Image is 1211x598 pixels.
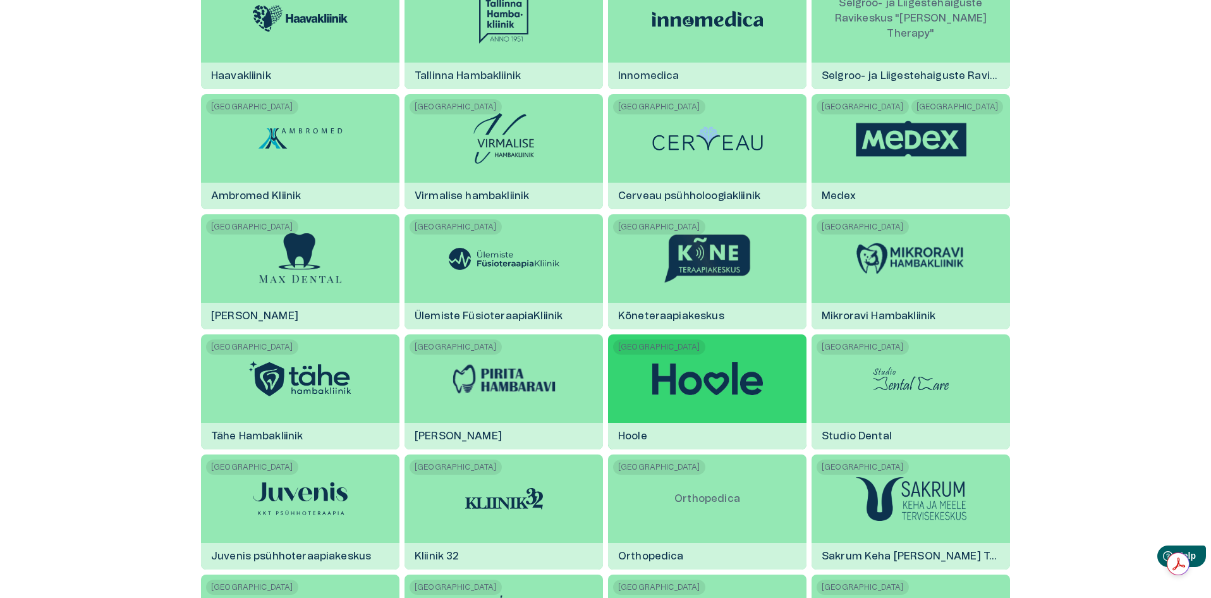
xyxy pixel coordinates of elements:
a: [GEOGRAPHIC_DATA]Kliinik 32 logoKliinik 32 [405,455,603,570]
img: Hoole logo [652,362,763,395]
span: [GEOGRAPHIC_DATA] [817,460,909,475]
h6: Medex [812,179,866,213]
span: [GEOGRAPHIC_DATA] [206,580,298,595]
span: [GEOGRAPHIC_DATA] [817,339,909,355]
span: [GEOGRAPHIC_DATA] [817,580,909,595]
a: [GEOGRAPHIC_DATA]Max Dental logo[PERSON_NAME] [201,214,399,329]
img: Haavakliinik logo [253,5,348,32]
a: [GEOGRAPHIC_DATA]Tähe Hambakliinik logoTähe Hambakliinik [201,334,399,449]
span: [GEOGRAPHIC_DATA] [410,99,502,114]
img: Tähe Hambakliinik logo [245,358,356,400]
span: [GEOGRAPHIC_DATA] [410,219,502,235]
h6: Studio Dental [812,419,902,453]
img: Kliinik 32 logo [465,488,543,510]
h6: Selgroo- ja Liigestehaiguste Ravikeskus "[PERSON_NAME] Therapy" [812,59,1010,93]
h6: [PERSON_NAME] [201,299,308,333]
span: [GEOGRAPHIC_DATA] [817,99,909,114]
a: [GEOGRAPHIC_DATA]Juvenis psühhoteraapiakeskus logoJuvenis psühhoteraapiakeskus [201,455,399,570]
img: Innomedica logo [652,11,763,27]
h6: Virmalise hambakliinik [405,179,539,213]
a: [GEOGRAPHIC_DATA]OrthopedicaOrthopedica [608,455,806,570]
a: [GEOGRAPHIC_DATA]Cerveau psühholoogiakliinik logoCerveau psühholoogiakliinik [608,94,806,209]
a: [GEOGRAPHIC_DATA]Ambromed Kliinik logoAmbromed Kliinik [201,94,399,209]
span: [GEOGRAPHIC_DATA] [206,219,298,235]
a: [GEOGRAPHIC_DATA]Studio Dental logoStudio Dental [812,334,1010,449]
span: [GEOGRAPHIC_DATA] [613,339,705,355]
a: [GEOGRAPHIC_DATA][GEOGRAPHIC_DATA]Medex logoMedex [812,94,1010,209]
span: [GEOGRAPHIC_DATA] [613,580,705,595]
span: [GEOGRAPHIC_DATA] [206,99,298,114]
img: Juvenis psühhoteraapiakeskus logo [253,482,348,516]
img: Max Dental logo [259,233,341,284]
img: Virmalise hambakliinik logo [473,113,533,164]
a: [GEOGRAPHIC_DATA]Kõneteraapiakeskus logoKõneteraapiakeskus [608,214,806,329]
img: Kõneteraapiakeskus logo [663,233,752,284]
img: Sakrum Keha ja Meele Tervisekeskus logo [856,477,966,521]
span: [GEOGRAPHIC_DATA] [410,580,502,595]
p: Orthopedica [664,481,750,516]
a: [GEOGRAPHIC_DATA]Sakrum Keha ja Meele Tervisekeskus logoSakrum Keha [PERSON_NAME] Tervisekeskus [812,455,1010,570]
a: [GEOGRAPHIC_DATA]Virmalise hambakliinik logoVirmalise hambakliinik [405,94,603,209]
a: [GEOGRAPHIC_DATA]Mikroravi Hambakliinik logoMikroravi Hambakliinik [812,214,1010,329]
img: Medex logo [856,121,966,157]
span: [GEOGRAPHIC_DATA] [206,460,298,475]
img: Ambromed Kliinik logo [253,119,348,157]
span: [GEOGRAPHIC_DATA] [613,99,705,114]
iframe: Help widget launcher [1112,540,1211,576]
h6: Sakrum Keha [PERSON_NAME] Tervisekeskus [812,539,1010,573]
h6: Juvenis psühhoteraapiakeskus [201,539,381,573]
img: Pirita Hambaravi logo [449,361,559,397]
h6: Kõneteraapiakeskus [608,299,734,333]
a: [GEOGRAPHIC_DATA]Ülemiste FüsioteraapiaKliinik logoÜlemiste FüsioteraapiaKliinik [405,214,603,329]
h6: Hoole [608,419,657,453]
span: [GEOGRAPHIC_DATA] [410,460,502,475]
span: [GEOGRAPHIC_DATA] [911,99,1004,114]
span: [GEOGRAPHIC_DATA] [817,219,909,235]
span: [GEOGRAPHIC_DATA] [206,339,298,355]
img: Ülemiste FüsioteraapiaKliinik logo [449,248,559,270]
h6: Orthopedica [608,539,694,573]
img: Studio Dental logo [863,360,958,398]
h6: Haavakliinik [201,59,281,93]
h6: Innomedica [608,59,690,93]
h6: Tallinna Hambakliinik [405,59,531,93]
img: Cerveau psühholoogiakliinik logo [652,126,763,150]
a: [GEOGRAPHIC_DATA]Hoole logoHoole [608,334,806,449]
h6: Mikroravi Hambakliinik [812,299,946,333]
h6: Ülemiste FüsioteraapiaKliinik [405,299,573,333]
img: Mikroravi Hambakliinik logo [856,241,966,276]
span: [GEOGRAPHIC_DATA] [613,460,705,475]
h6: Cerveau psühholoogiakliinik [608,179,770,213]
span: [GEOGRAPHIC_DATA] [613,219,705,235]
h6: [PERSON_NAME] [405,419,512,453]
a: [GEOGRAPHIC_DATA]Pirita Hambaravi logo[PERSON_NAME] [405,334,603,449]
span: [GEOGRAPHIC_DATA] [410,339,502,355]
h6: Kliinik 32 [405,539,469,573]
h6: Ambromed Kliinik [201,179,311,213]
h6: Tähe Hambakliinik [201,419,313,453]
